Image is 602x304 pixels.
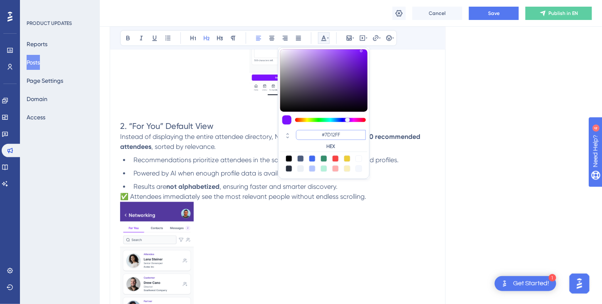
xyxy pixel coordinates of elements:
button: Page Settings [27,73,63,88]
span: Instead of displaying the entire attendee directory, Networking now shows up to [120,133,362,141]
label: HEX [296,143,366,150]
span: , sorted by relevance. [151,143,216,151]
span: Powered by AI when enough profile data is available. [133,169,292,177]
button: Domain [27,91,47,106]
span: Recommendations prioritize attendees in the same sessions who have updated profiles. [133,156,399,164]
button: Access [27,110,45,125]
iframe: UserGuiding AI Assistant Launcher [567,271,592,296]
span: Cancel [429,10,446,17]
div: 1 [549,274,556,282]
span: 2. “For You” Default View [120,121,213,131]
span: Results are [133,183,166,190]
strong: not alphabetized [166,183,220,190]
span: Publish in EN [549,10,578,17]
span: ✅ Attendees immediately see the most relevant people without endless scrolling. [120,193,366,200]
strong: 250 recommended attendees [120,133,422,151]
button: Cancel [412,7,462,20]
span: , ensuring faster and smarter discovery. [220,183,338,190]
div: Get Started! [513,279,550,288]
button: Posts [27,55,40,70]
div: 4 [58,4,60,11]
button: Reports [27,37,47,52]
span: Save [488,10,500,17]
img: launcher-image-alternative-text [500,279,510,289]
div: PRODUCT UPDATES [27,20,72,27]
button: Publish in EN [526,7,592,20]
button: Save [469,7,519,20]
div: Open Get Started! checklist, remaining modules: 1 [495,276,556,291]
span: Need Help? [20,2,52,12]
